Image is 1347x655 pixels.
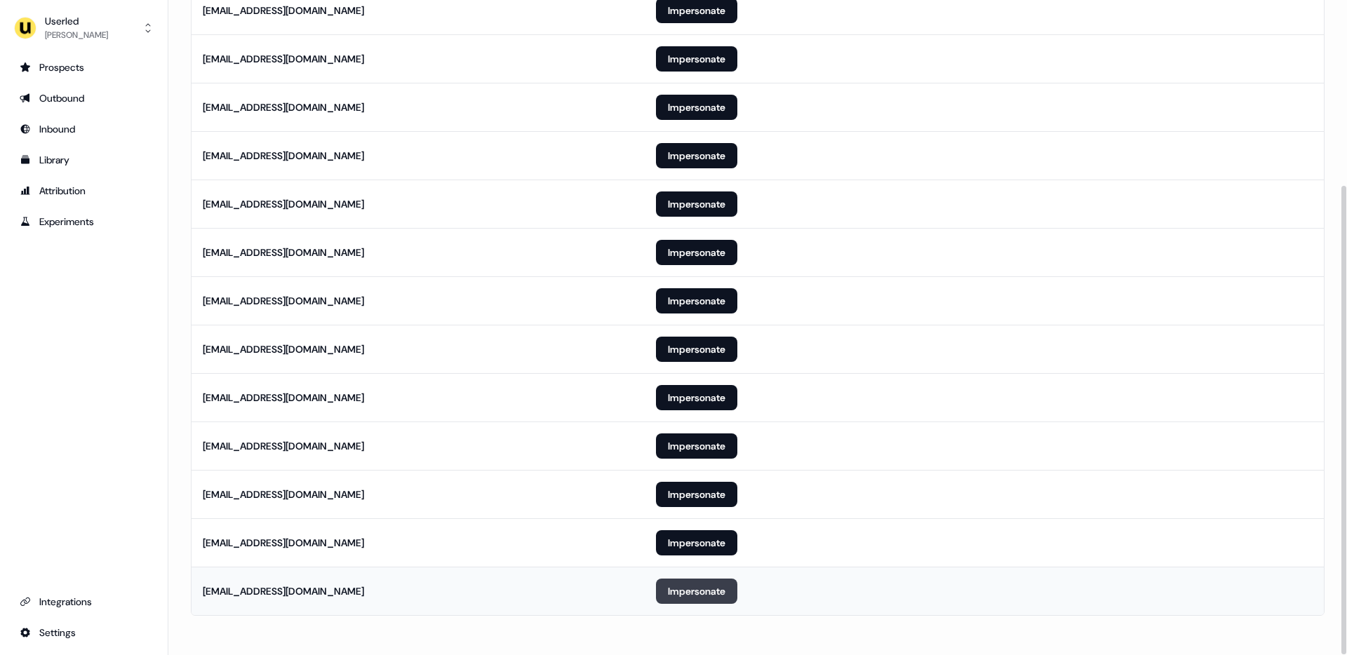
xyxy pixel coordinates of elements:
[45,14,108,28] div: Userled
[11,621,156,644] a: Go to integrations
[203,100,364,114] div: [EMAIL_ADDRESS][DOMAIN_NAME]
[11,87,156,109] a: Go to outbound experience
[203,584,364,598] div: [EMAIL_ADDRESS][DOMAIN_NAME]
[656,191,737,217] button: Impersonate
[20,626,148,640] div: Settings
[656,433,737,459] button: Impersonate
[11,180,156,202] a: Go to attribution
[656,482,737,507] button: Impersonate
[11,210,156,233] a: Go to experiments
[656,530,737,555] button: Impersonate
[203,149,364,163] div: [EMAIL_ADDRESS][DOMAIN_NAME]
[656,46,737,72] button: Impersonate
[203,391,364,405] div: [EMAIL_ADDRESS][DOMAIN_NAME]
[656,385,737,410] button: Impersonate
[11,11,156,45] button: Userled[PERSON_NAME]
[203,245,364,259] div: [EMAIL_ADDRESS][DOMAIN_NAME]
[656,337,737,362] button: Impersonate
[20,122,148,136] div: Inbound
[656,579,737,604] button: Impersonate
[11,590,156,613] a: Go to integrations
[20,184,148,198] div: Attribution
[203,439,364,453] div: [EMAIL_ADDRESS][DOMAIN_NAME]
[656,95,737,120] button: Impersonate
[656,288,737,313] button: Impersonate
[203,197,364,211] div: [EMAIL_ADDRESS][DOMAIN_NAME]
[20,595,148,609] div: Integrations
[20,215,148,229] div: Experiments
[203,536,364,550] div: [EMAIL_ADDRESS][DOMAIN_NAME]
[203,487,364,501] div: [EMAIL_ADDRESS][DOMAIN_NAME]
[203,294,364,308] div: [EMAIL_ADDRESS][DOMAIN_NAME]
[20,91,148,105] div: Outbound
[203,52,364,66] div: [EMAIL_ADDRESS][DOMAIN_NAME]
[656,240,737,265] button: Impersonate
[11,149,156,171] a: Go to templates
[203,342,364,356] div: [EMAIL_ADDRESS][DOMAIN_NAME]
[203,4,364,18] div: [EMAIL_ADDRESS][DOMAIN_NAME]
[45,28,108,42] div: [PERSON_NAME]
[11,118,156,140] a: Go to Inbound
[11,56,156,79] a: Go to prospects
[20,153,148,167] div: Library
[20,60,148,74] div: Prospects
[656,143,737,168] button: Impersonate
